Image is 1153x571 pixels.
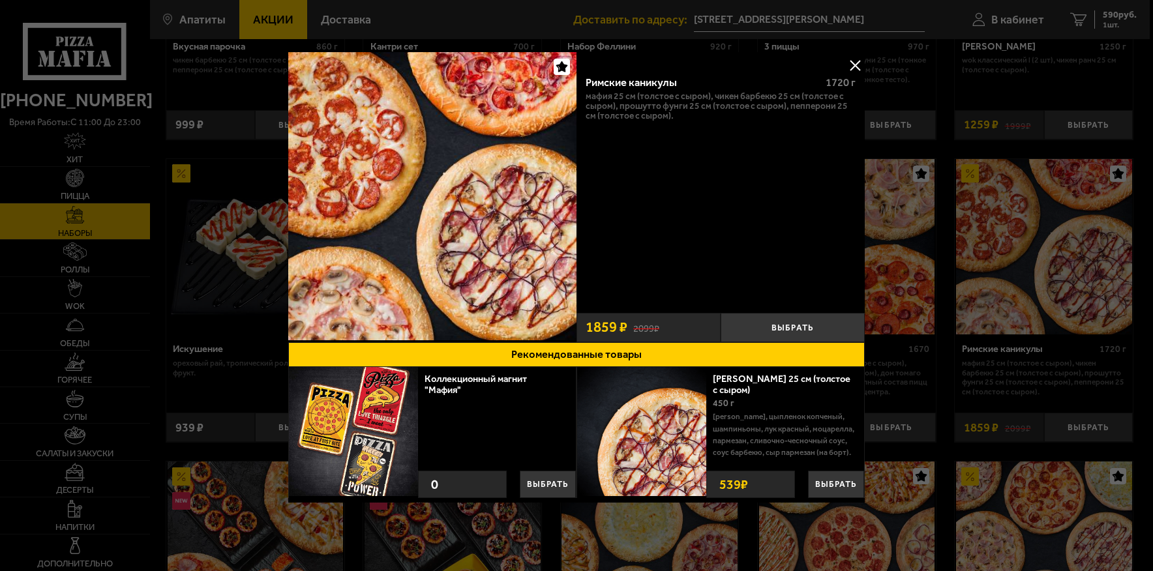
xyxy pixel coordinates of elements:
[808,471,864,498] button: Выбрать
[428,471,442,497] strong: 0
[713,411,854,459] p: [PERSON_NAME], цыпленок копченый, шампиньоны, лук красный, моцарелла, пармезан, сливочно-чесночны...
[716,471,751,497] strong: 539 ₽
[520,471,576,498] button: Выбрать
[713,373,850,396] a: [PERSON_NAME] 25 см (толстое с сыром)
[633,321,659,334] s: 2099 ₽
[826,76,856,89] span: 1720 г
[288,52,576,342] a: Римские каникулы
[586,76,815,89] div: Римские каникулы
[288,342,865,367] button: Рекомендованные товары
[586,92,856,121] p: Мафия 25 см (толстое с сыром), Чикен Барбекю 25 см (толстое с сыром), Прошутто Фунги 25 см (толст...
[586,320,627,334] span: 1859 ₽
[288,52,576,340] img: Римские каникулы
[425,373,527,396] a: Коллекционный магнит "Мафия"
[713,398,734,409] span: 450 г
[721,313,865,342] button: Выбрать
